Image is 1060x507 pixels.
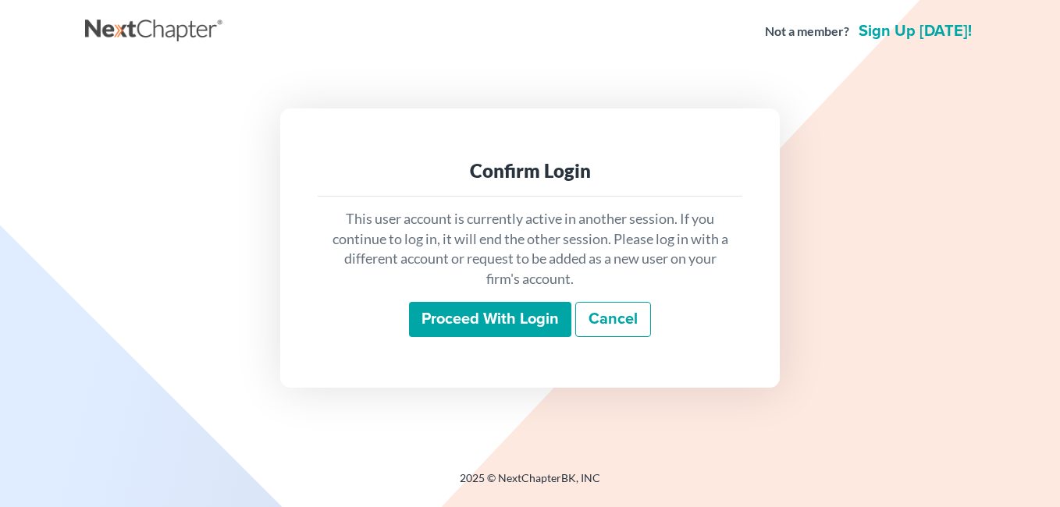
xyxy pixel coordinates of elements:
input: Proceed with login [409,302,571,338]
p: This user account is currently active in another session. If you continue to log in, it will end ... [330,209,730,289]
a: Sign up [DATE]! [855,23,975,39]
div: Confirm Login [330,158,730,183]
div: 2025 © NextChapterBK, INC [85,470,975,498]
strong: Not a member? [765,23,849,41]
a: Cancel [575,302,651,338]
